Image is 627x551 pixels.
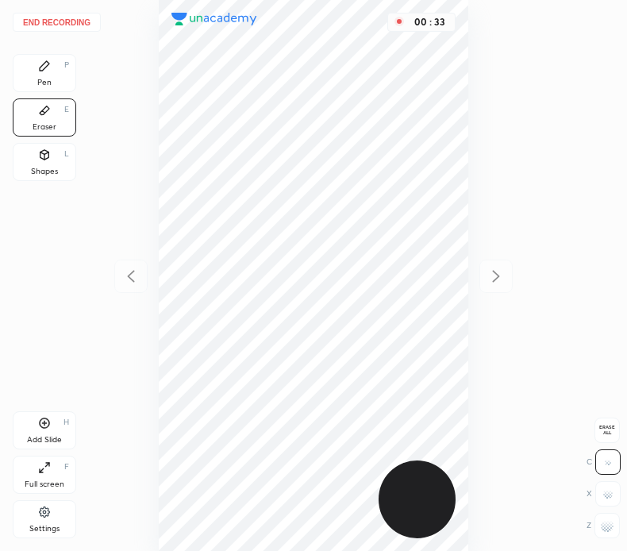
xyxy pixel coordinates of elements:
div: Settings [29,525,60,533]
div: 00 : 33 [410,17,448,28]
img: logo.38c385cc.svg [171,13,257,25]
div: P [64,61,69,69]
div: L [64,150,69,158]
div: Add Slide [27,436,62,444]
div: F [64,463,69,471]
div: X [587,481,621,507]
div: H [63,418,69,426]
div: Full screen [25,480,64,488]
button: End recording [13,13,101,32]
div: Z [587,513,620,538]
div: Shapes [31,168,58,175]
div: Eraser [33,123,56,131]
div: C [587,449,621,475]
span: Erase all [595,425,619,436]
div: Pen [37,79,52,87]
div: E [64,106,69,114]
